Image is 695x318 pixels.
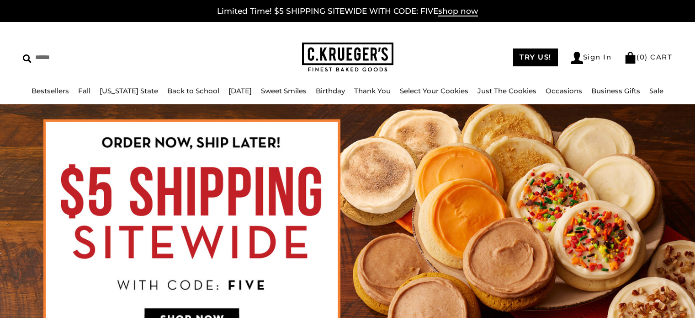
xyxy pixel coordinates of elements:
span: 0 [640,53,645,61]
a: Limited Time! $5 SHIPPING SITEWIDE WITH CODE: FIVEshop now [217,6,478,16]
a: Sale [649,86,663,95]
a: Select Your Cookies [400,86,468,95]
a: Business Gifts [591,86,640,95]
a: Occasions [546,86,582,95]
a: Bestsellers [32,86,69,95]
input: Search [23,50,177,65]
a: Just The Cookies [477,86,536,95]
a: Fall [78,86,90,95]
a: Birthday [316,86,345,95]
img: C.KRUEGER'S [302,43,393,72]
a: TRY US! [513,49,558,66]
span: shop now [438,6,478,16]
a: [DATE] [228,86,252,95]
a: [US_STATE] State [100,86,158,95]
img: Bag [624,52,637,64]
a: Back to School [167,86,219,95]
a: Sign In [571,52,612,64]
a: (0) CART [624,53,672,61]
img: Search [23,54,32,63]
img: Account [571,52,583,64]
a: Sweet Smiles [261,86,307,95]
a: Thank You [354,86,391,95]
